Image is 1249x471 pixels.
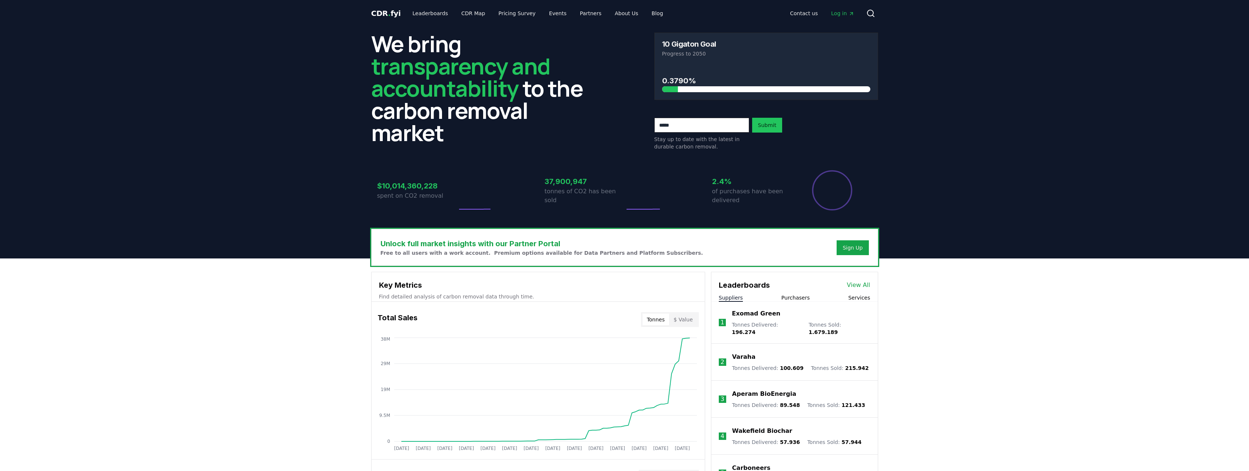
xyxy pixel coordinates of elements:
[371,33,595,144] h2: We bring to the carbon removal market
[379,293,697,300] p: Find detailed analysis of carbon removal data through time.
[780,439,800,445] span: 57.936
[609,7,644,20] a: About Us
[825,7,860,20] a: Log in
[459,446,474,451] tspan: [DATE]
[381,238,703,249] h3: Unlock full market insights with our Partner Portal
[371,8,401,19] a: CDR.fyi
[654,136,749,150] p: Stay up to date with the latest in durable carbon removal.
[545,176,625,187] h3: 37,900,947
[719,280,770,291] h3: Leaderboards
[732,427,792,435] a: Wakefield Biochar
[378,312,418,327] h3: Total Sales
[545,187,625,205] p: tonnes of CO2 has been sold
[845,365,869,371] span: 215.942
[662,75,870,86] h3: 0.3790%
[784,7,824,20] a: Contact us
[721,358,724,367] p: 2
[381,249,703,257] p: Free to all users with a work account. Premium options available for Data Partners and Platform S...
[642,314,669,325] button: Tonnes
[719,294,743,301] button: Suppliers
[662,50,870,57] p: Progress to 2050
[847,281,870,290] a: View All
[631,446,647,451] tspan: [DATE]
[781,294,810,301] button: Purchasers
[732,364,804,372] p: Tonnes Delivered :
[387,439,390,444] tspan: 0
[831,10,854,17] span: Log in
[752,118,783,133] button: Submit
[712,176,792,187] h3: 2.4%
[732,401,800,409] p: Tonnes Delivered :
[841,439,861,445] span: 57.944
[732,438,800,446] p: Tonnes Delivered :
[381,387,390,392] tspan: 19M
[720,318,724,327] p: 1
[675,446,690,451] tspan: [DATE]
[712,187,792,205] p: of purchases have been delivered
[381,361,390,366] tspan: 29M
[381,337,390,342] tspan: 38M
[807,401,865,409] p: Tonnes Sold :
[669,314,697,325] button: $ Value
[721,395,724,404] p: 3
[437,446,452,451] tspan: [DATE]
[388,9,391,18] span: .
[455,7,491,20] a: CDR Map
[811,170,853,211] div: Percentage of sales delivered
[848,294,870,301] button: Services
[732,321,801,336] p: Tonnes Delivered :
[379,280,697,291] h3: Key Metrics
[406,7,669,20] nav: Main
[371,51,550,103] span: transparency and accountability
[808,329,838,335] span: 1.679.189
[780,402,800,408] span: 89.548
[811,364,869,372] p: Tonnes Sold :
[784,7,860,20] nav: Main
[646,7,669,20] a: Blog
[843,244,863,251] a: Sign Up
[545,446,560,451] tspan: [DATE]
[662,40,716,48] h3: 10 Gigaton Goal
[588,446,604,451] tspan: [DATE]
[732,329,755,335] span: 196.274
[732,390,796,398] a: Aperam BioEnergia
[394,446,409,451] tspan: [DATE]
[808,321,870,336] p: Tonnes Sold :
[567,446,582,451] tspan: [DATE]
[841,402,865,408] span: 121.433
[415,446,431,451] tspan: [DATE]
[543,7,572,20] a: Events
[377,191,457,200] p: spent on CO2 removal
[524,446,539,451] tspan: [DATE]
[377,180,457,191] h3: $10,014,360,228
[732,353,755,361] a: Varaha
[406,7,454,20] a: Leaderboards
[574,7,607,20] a: Partners
[379,413,390,418] tspan: 9.5M
[502,446,517,451] tspan: [DATE]
[807,438,861,446] p: Tonnes Sold :
[610,446,625,451] tspan: [DATE]
[653,446,668,451] tspan: [DATE]
[780,365,804,371] span: 100.609
[480,446,495,451] tspan: [DATE]
[371,9,401,18] span: CDR fyi
[732,309,780,318] a: Exomad Green
[837,240,868,255] button: Sign Up
[721,432,724,441] p: 4
[492,7,541,20] a: Pricing Survey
